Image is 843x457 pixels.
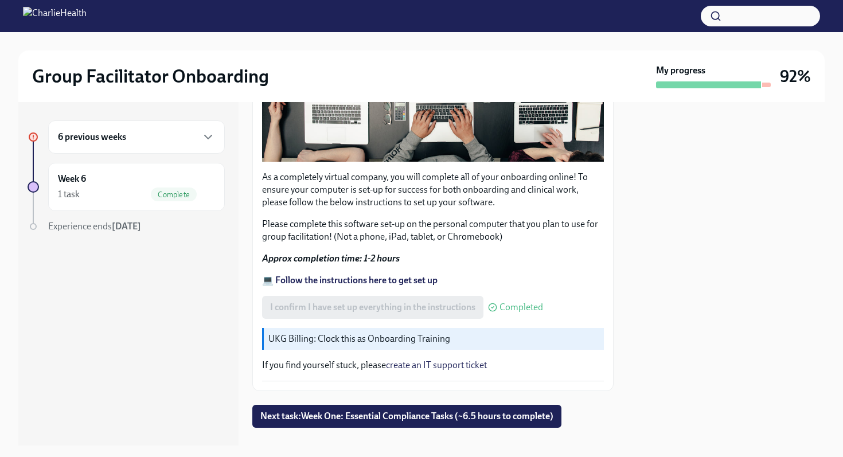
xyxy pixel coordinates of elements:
p: Please complete this software set-up on the personal computer that you plan to use for group faci... [262,218,604,243]
span: Experience ends [48,221,141,232]
span: Next task : Week One: Essential Compliance Tasks (~6.5 hours to complete) [260,411,553,422]
h6: Week 6 [58,173,86,185]
h6: 6 previous weeks [58,131,126,143]
p: If you find yourself stuck, please [262,359,604,372]
p: As a completely virtual company, you will complete all of your onboarding online! To ensure your ... [262,171,604,209]
strong: Approx completion time: 1-2 hours [262,253,400,264]
strong: [DATE] [112,221,141,232]
strong: My progress [656,64,705,77]
button: Next task:Week One: Essential Compliance Tasks (~6.5 hours to complete) [252,405,561,428]
p: UKG Billing: Clock this as Onboarding Training [268,333,599,345]
div: 6 previous weeks [48,120,225,154]
a: Week 61 taskComplete [28,163,225,211]
div: 1 task [58,188,80,201]
h2: Group Facilitator Onboarding [32,65,269,88]
a: create an IT support ticket [386,360,487,370]
h3: 92% [780,66,811,87]
span: Complete [151,190,197,199]
img: CharlieHealth [23,7,87,25]
span: Completed [499,303,543,312]
a: 💻 Follow the instructions here to get set up [262,275,438,286]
